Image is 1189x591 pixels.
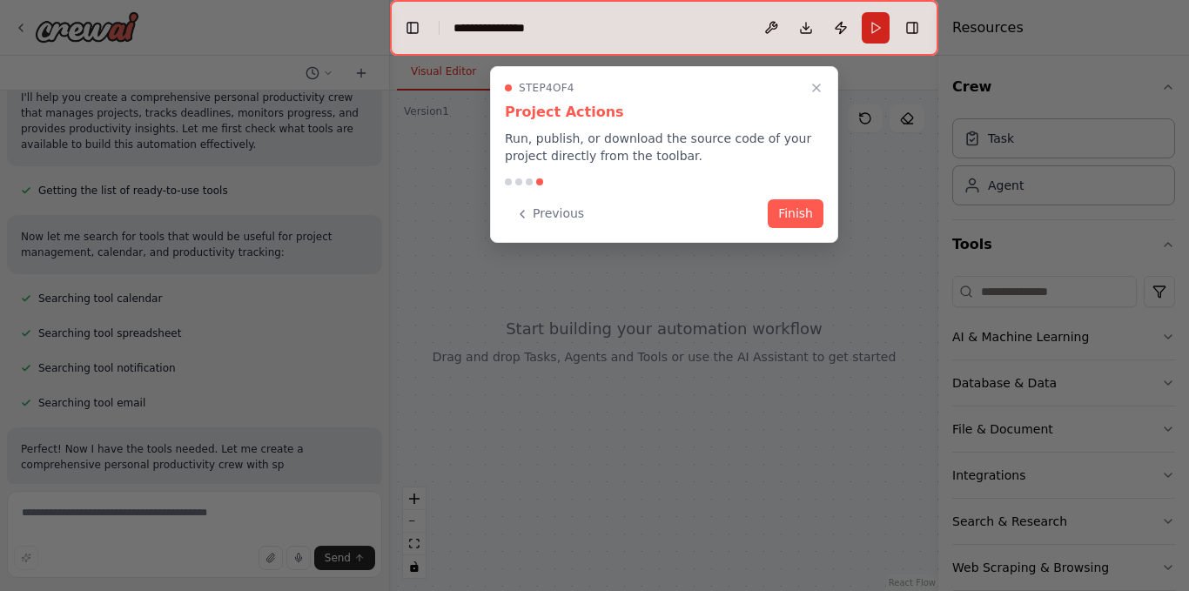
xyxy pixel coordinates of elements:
[519,81,574,95] span: Step 4 of 4
[400,16,425,40] button: Hide left sidebar
[505,130,823,165] p: Run, publish, or download the source code of your project directly from the toolbar.
[505,199,594,228] button: Previous
[806,77,827,98] button: Close walkthrough
[505,102,823,123] h3: Project Actions
[768,199,823,228] button: Finish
